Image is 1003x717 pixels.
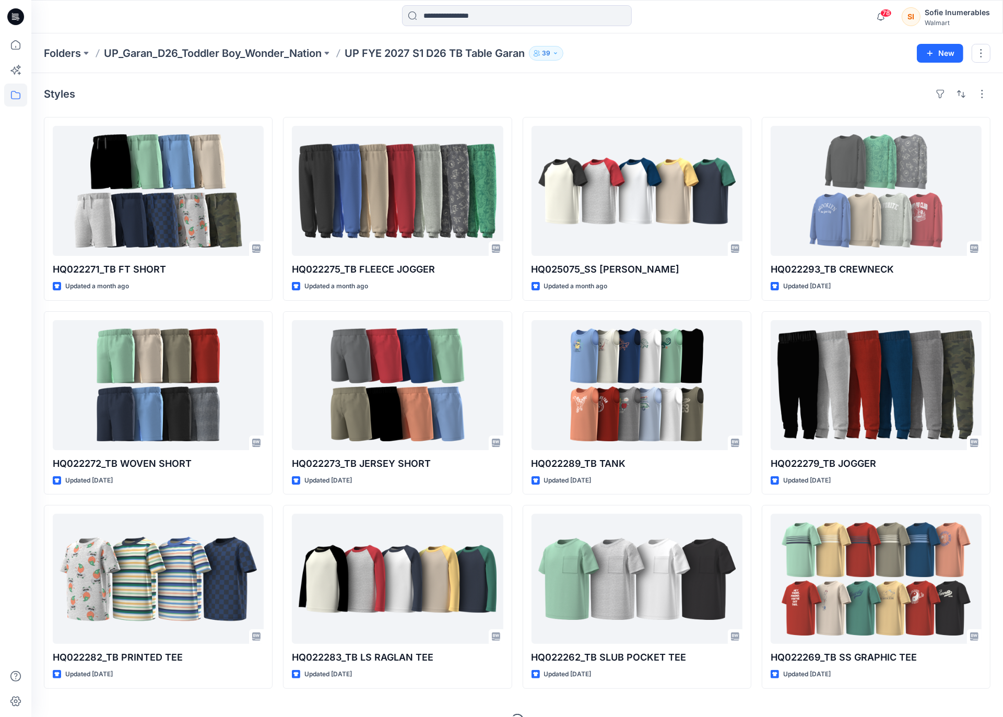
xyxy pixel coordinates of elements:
p: Updated a month ago [304,281,368,292]
p: Updated [DATE] [783,475,831,486]
p: HQ022283_TB LS RAGLAN TEE [292,650,503,665]
a: HQ022279_TB JOGGER [771,320,982,450]
span: 78 [880,9,892,17]
a: HQ022293_TB CREWNECK [771,126,982,256]
p: Updated [DATE] [304,475,352,486]
p: HQ022271_TB FT SHORT [53,262,264,277]
p: HQ022289_TB TANK [532,456,742,471]
a: HQ022269_TB SS GRAPHIC TEE [771,514,982,644]
a: HQ022275_TB FLEECE JOGGER [292,126,503,256]
p: HQ022272_TB WOVEN SHORT [53,456,264,471]
p: Updated [DATE] [783,281,831,292]
p: Updated a month ago [65,281,129,292]
p: HQ022293_TB CREWNECK [771,262,982,277]
a: HQ022282_TB PRINTED TEE [53,514,264,644]
p: UP FYE 2027 S1 D26 TB Table Garan [345,46,525,61]
a: HQ022283_TB LS RAGLAN TEE [292,514,503,644]
a: Folders [44,46,81,61]
p: Updated [DATE] [65,475,113,486]
p: HQ022282_TB PRINTED TEE [53,650,264,665]
a: HQ022289_TB TANK [532,320,742,450]
a: HQ025075_SS RAGLAN TEE [532,126,742,256]
a: HQ022271_TB FT SHORT [53,126,264,256]
a: HQ022273_TB JERSEY SHORT [292,320,503,450]
div: Sofie Inumerables [925,6,990,19]
p: HQ022262_TB SLUB POCKET TEE [532,650,742,665]
p: Updated [DATE] [304,669,352,680]
p: Updated [DATE] [544,475,592,486]
p: Updated a month ago [544,281,608,292]
div: Walmart [925,19,990,27]
h4: Styles [44,88,75,100]
p: 39 [542,48,550,59]
p: HQ025075_SS [PERSON_NAME] [532,262,742,277]
a: HQ022272_TB WOVEN SHORT [53,320,264,450]
p: Updated [DATE] [544,669,592,680]
p: HQ022269_TB SS GRAPHIC TEE [771,650,982,665]
p: Updated [DATE] [783,669,831,680]
div: SI [902,7,921,26]
p: Updated [DATE] [65,669,113,680]
p: HQ022273_TB JERSEY SHORT [292,456,503,471]
a: HQ022262_TB SLUB POCKET TEE [532,514,742,644]
p: HQ022279_TB JOGGER [771,456,982,471]
a: UP_Garan_D26_Toddler Boy_Wonder_Nation [104,46,322,61]
p: HQ022275_TB FLEECE JOGGER [292,262,503,277]
button: New [917,44,963,63]
button: 39 [529,46,563,61]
